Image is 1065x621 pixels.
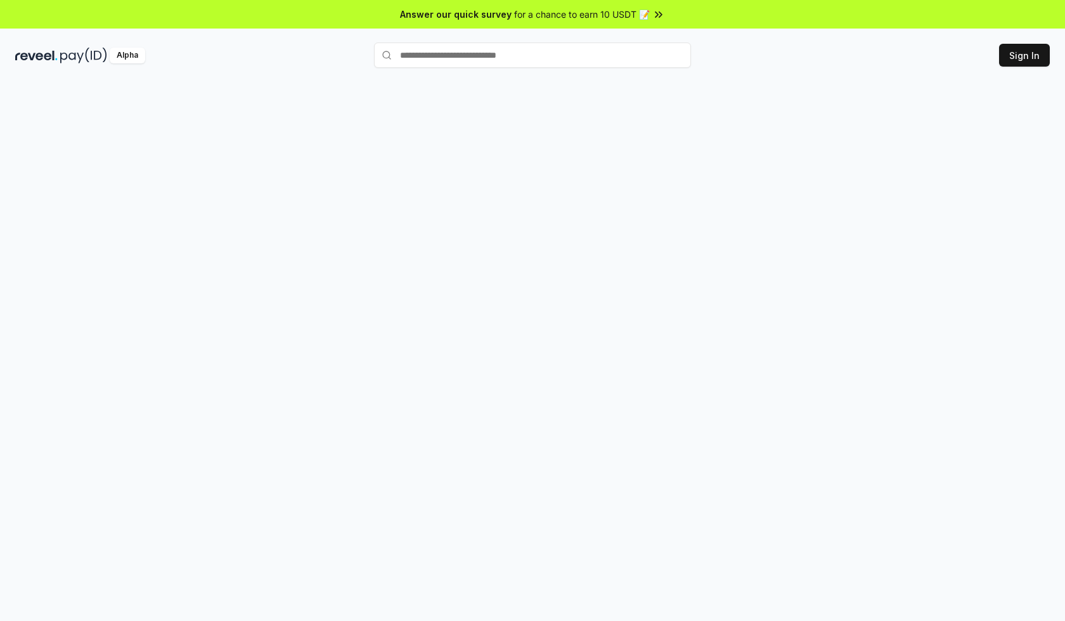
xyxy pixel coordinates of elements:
[110,48,145,63] div: Alpha
[15,48,58,63] img: reveel_dark
[999,44,1050,67] button: Sign In
[60,48,107,63] img: pay_id
[400,8,512,21] span: Answer our quick survey
[514,8,650,21] span: for a chance to earn 10 USDT 📝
